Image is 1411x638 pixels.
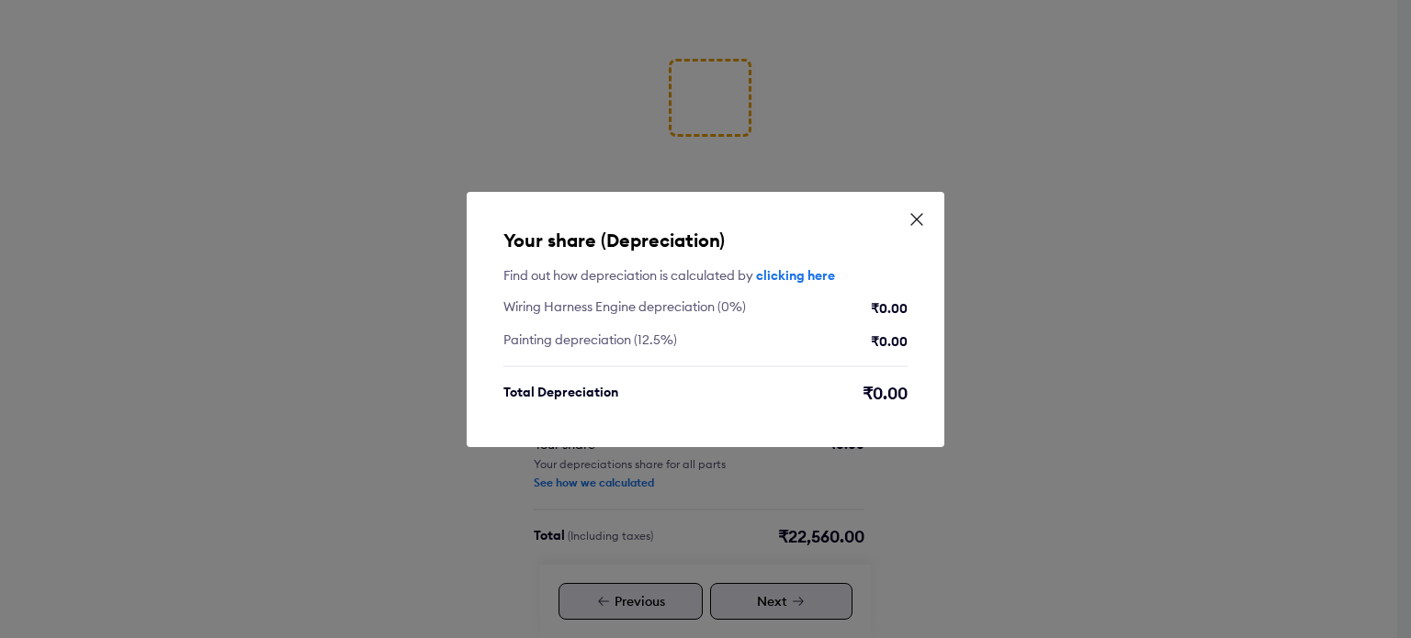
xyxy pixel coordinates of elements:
[871,332,908,351] div: ₹0.00
[871,299,908,318] div: ₹0.00
[503,332,677,347] div: Painting depreciation (12.5%)
[503,266,908,285] div: Find out how depreciation is calculated by
[503,229,908,252] h5: Your share (Depreciation)
[503,383,618,405] div: Total Depreciation
[756,267,835,284] a: clicking here
[503,299,746,314] div: Wiring Harness Engine depreciation (0%)
[863,383,908,405] div: ₹0.00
